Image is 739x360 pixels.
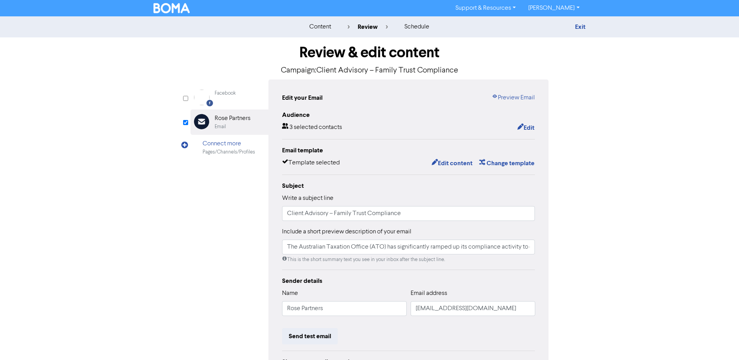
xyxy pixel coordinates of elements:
[449,2,522,14] a: Support & Resources
[282,276,535,286] div: Sender details
[404,22,429,32] div: schedule
[190,44,549,62] h1: Review & edit content
[517,123,535,133] button: Edit
[282,289,298,298] label: Name
[190,65,549,76] p: Campaign: Client Advisory – Family Trust Compliance
[282,93,323,102] div: Edit your Email
[153,3,190,13] img: BOMA Logo
[194,90,210,105] img: Facebook
[215,123,226,131] div: Email
[282,194,333,203] label: Write a subject line
[215,90,236,97] div: Facebook
[190,109,268,135] div: Rose PartnersEmail
[190,85,268,109] div: Facebook Facebook
[282,123,342,133] div: 3 selected contacts
[282,181,535,191] div: Subject
[522,2,586,14] a: [PERSON_NAME]
[700,323,739,360] iframe: Chat Widget
[203,139,255,148] div: Connect more
[282,256,535,263] div: This is the short summary text you see in your inbox after the subject line.
[282,110,535,120] div: Audience
[282,328,338,344] button: Send test email
[575,23,586,31] a: Exit
[411,289,447,298] label: Email address
[215,114,250,123] div: Rose Partners
[479,158,535,168] button: Change template
[309,22,331,32] div: content
[190,135,268,160] div: Connect morePages/Channels/Profiles
[431,158,473,168] button: Edit content
[492,93,535,102] a: Preview Email
[282,146,535,155] div: Email template
[203,148,255,156] div: Pages/Channels/Profiles
[347,22,388,32] div: review
[282,158,340,168] div: Template selected
[282,227,411,236] label: Include a short preview description of your email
